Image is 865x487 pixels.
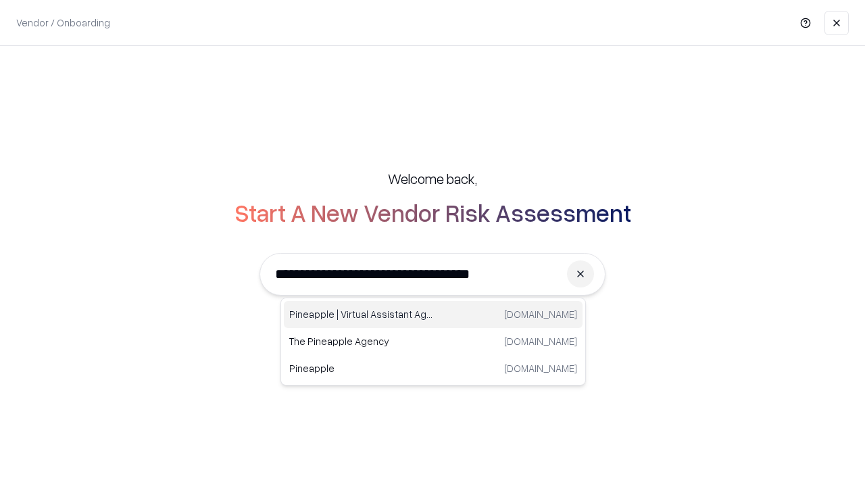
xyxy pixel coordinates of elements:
[504,334,577,348] p: [DOMAIN_NAME]
[504,307,577,321] p: [DOMAIN_NAME]
[234,199,631,226] h2: Start A New Vendor Risk Assessment
[504,361,577,375] p: [DOMAIN_NAME]
[16,16,110,30] p: Vendor / Onboarding
[289,361,433,375] p: Pineapple
[289,307,433,321] p: Pineapple | Virtual Assistant Agency
[388,169,477,188] h5: Welcome back,
[280,298,586,386] div: Suggestions
[289,334,433,348] p: The Pineapple Agency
